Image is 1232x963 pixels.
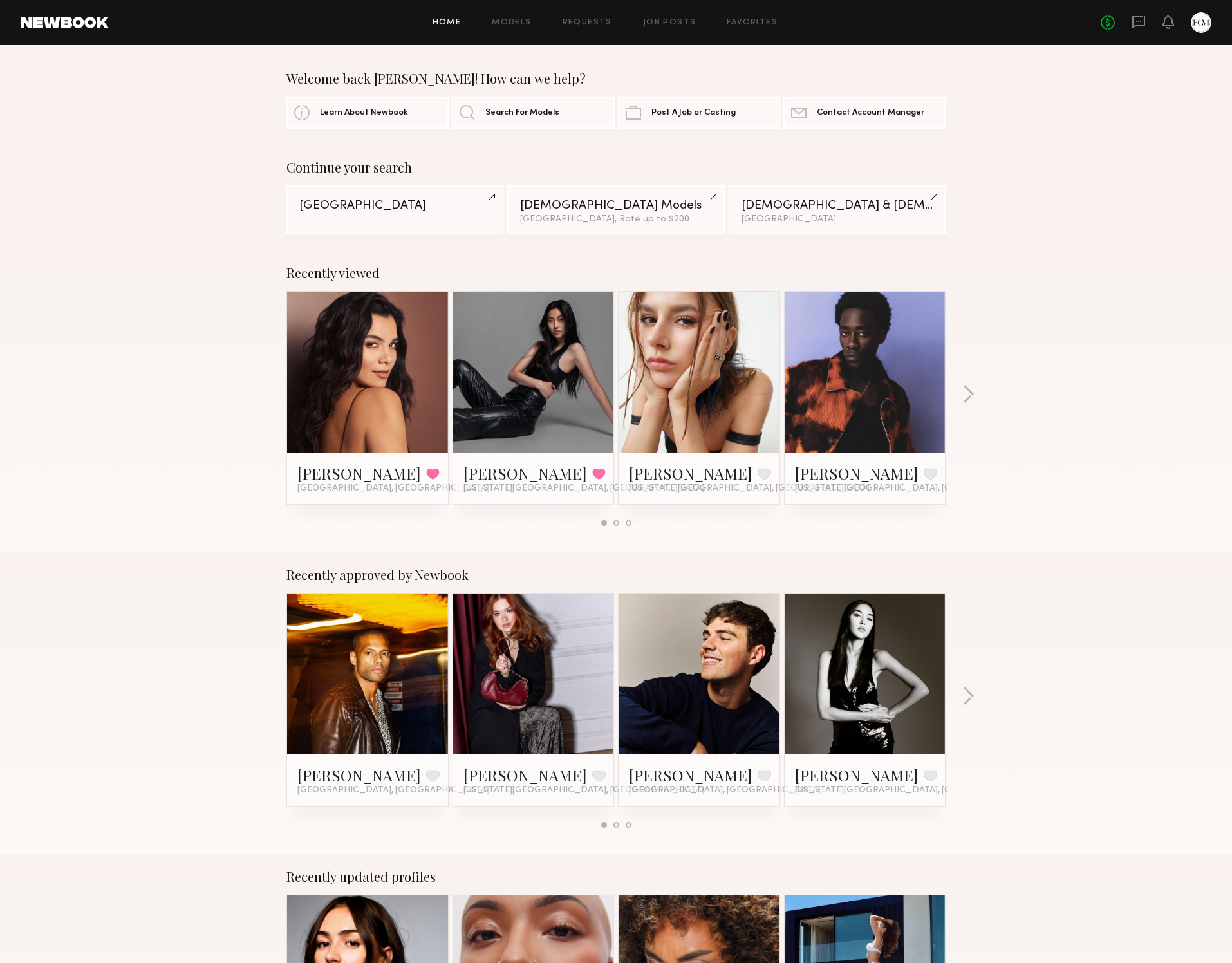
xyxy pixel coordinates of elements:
a: [PERSON_NAME] [463,765,587,785]
div: [GEOGRAPHIC_DATA] [299,200,490,212]
a: Contact Account Manager [783,97,946,129]
a: Models [492,19,531,27]
a: Job Posts [643,19,696,27]
a: [PERSON_NAME] [297,463,421,483]
span: [US_STATE][GEOGRAPHIC_DATA], [GEOGRAPHIC_DATA] [629,483,870,494]
span: Search For Models [485,109,559,117]
div: [DEMOGRAPHIC_DATA] Models [520,200,711,212]
div: [GEOGRAPHIC_DATA], Rate up to $200 [520,215,711,224]
span: [US_STATE][GEOGRAPHIC_DATA], [GEOGRAPHIC_DATA] [463,785,704,796]
span: [US_STATE][GEOGRAPHIC_DATA], [GEOGRAPHIC_DATA] [463,483,704,494]
a: [PERSON_NAME] [297,765,421,785]
a: [DEMOGRAPHIC_DATA] Models[GEOGRAPHIC_DATA], Rate up to $200 [507,185,724,234]
div: Recently approved by Newbook [286,567,946,583]
div: Continue your search [286,160,946,175]
a: [PERSON_NAME] [795,765,919,785]
span: [GEOGRAPHIC_DATA], [GEOGRAPHIC_DATA] [297,483,489,494]
span: [GEOGRAPHIC_DATA], [GEOGRAPHIC_DATA] [629,785,821,796]
a: [PERSON_NAME] [629,463,752,483]
span: Learn About Newbook [320,109,408,117]
a: [DEMOGRAPHIC_DATA] & [DEMOGRAPHIC_DATA] & [DEMOGRAPHIC_DATA] Models[GEOGRAPHIC_DATA] [729,185,946,234]
div: [GEOGRAPHIC_DATA] [742,215,933,224]
a: Search For Models [452,97,614,129]
a: [PERSON_NAME] [629,765,752,785]
span: Post A Job or Casting [651,109,736,117]
a: [GEOGRAPHIC_DATA] [286,185,503,234]
span: [GEOGRAPHIC_DATA], [GEOGRAPHIC_DATA] [297,785,489,796]
a: Home [433,19,462,27]
span: [US_STATE][GEOGRAPHIC_DATA], [GEOGRAPHIC_DATA] [795,785,1036,796]
a: Requests [563,19,612,27]
a: [PERSON_NAME] [795,463,919,483]
a: Favorites [727,19,778,27]
div: Recently viewed [286,265,946,281]
span: Contact Account Manager [817,109,924,117]
span: [US_STATE][GEOGRAPHIC_DATA], [GEOGRAPHIC_DATA] [795,483,1036,494]
a: Post A Job or Casting [618,97,780,129]
a: Learn About Newbook [286,97,449,129]
div: Recently updated profiles [286,869,946,884]
div: Welcome back [PERSON_NAME]! How can we help? [286,71,946,86]
div: [DEMOGRAPHIC_DATA] & [DEMOGRAPHIC_DATA] & [DEMOGRAPHIC_DATA] Models [742,200,933,212]
a: [PERSON_NAME] [463,463,587,483]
